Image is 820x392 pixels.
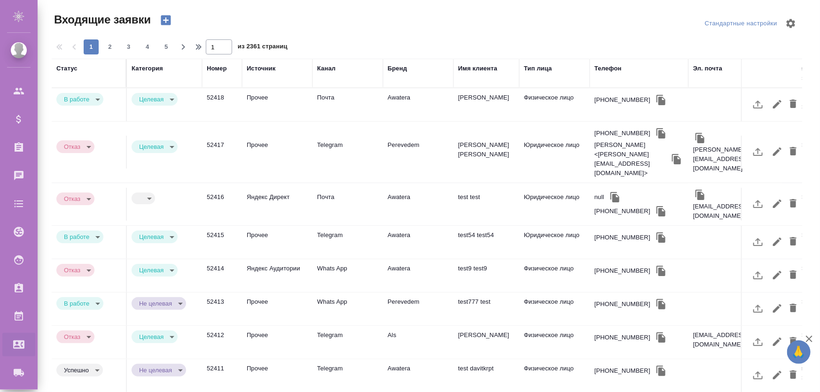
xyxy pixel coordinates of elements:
[519,226,590,259] td: Юридическое лицо
[56,364,103,377] div: В работе
[519,359,590,392] td: Физическое лицо
[787,340,811,364] button: 🙏
[242,259,312,292] td: Яндекс Аудитории
[453,136,519,169] td: [PERSON_NAME] [PERSON_NAME]
[524,64,552,73] div: Тип лица
[785,331,801,353] button: Удалить
[519,326,590,359] td: Физическое лицо
[453,359,519,392] td: test davitkrpt
[56,297,103,310] div: В работе
[703,16,780,31] div: split button
[594,95,650,105] div: [PHONE_NUMBER]
[785,231,801,253] button: Удалить
[693,202,764,221] p: [EMAIL_ADDRESS][DOMAIN_NAME]
[242,188,312,221] td: Яндекс Директ
[519,292,590,325] td: Физическое лицо
[693,145,764,173] p: [PERSON_NAME][EMAIL_ADDRESS][DOMAIN_NAME]
[785,297,801,320] button: Удалить
[594,129,650,138] div: [PHONE_NUMBER]
[769,331,785,353] button: Редактировать
[242,292,312,325] td: Прочее
[238,41,288,54] span: из 2361 страниц
[136,95,166,103] button: Целевая
[242,359,312,392] td: Прочее
[785,264,801,286] button: Удалить
[654,331,668,345] button: Скопировать
[594,207,650,216] div: [PHONE_NUMBER]
[202,226,242,259] td: 52415
[121,42,136,52] span: 3
[56,264,94,277] div: В работе
[780,12,802,35] span: Настроить таблицу
[132,64,163,73] div: Категория
[61,195,83,203] button: Отказ
[312,292,383,325] td: Whats App
[654,231,668,245] button: Скопировать
[608,190,622,204] button: Скопировать
[202,188,242,221] td: 52416
[61,143,83,151] button: Отказ
[519,136,590,169] td: Юридическое лицо
[136,366,175,374] button: Не целевая
[312,136,383,169] td: Telegram
[769,192,785,215] button: Редактировать
[132,297,186,310] div: В работе
[56,64,78,73] div: Статус
[388,64,407,73] div: Бренд
[670,152,684,166] button: Скопировать
[785,140,801,163] button: Удалить
[132,264,178,277] div: В работе
[654,364,668,378] button: Скопировать
[155,12,177,28] button: Создать
[693,331,764,349] p: [EMAIL_ADDRESS][DOMAIN_NAME]
[242,226,312,259] td: Прочее
[747,264,769,286] button: Загрузить файл
[312,326,383,359] td: Telegram
[519,88,590,121] td: Физическое лицо
[769,297,785,320] button: Редактировать
[594,366,650,376] div: [PHONE_NUMBER]
[136,266,166,274] button: Целевая
[136,333,166,341] button: Целевая
[594,266,650,276] div: [PHONE_NUMBER]
[312,226,383,259] td: Telegram
[102,42,117,52] span: 2
[61,233,92,241] button: В работе
[594,64,622,73] div: Телефон
[202,292,242,325] td: 52413
[654,93,668,107] button: Скопировать
[453,188,519,221] td: test test
[312,88,383,121] td: Почта
[453,88,519,121] td: [PERSON_NAME]
[132,93,178,106] div: В работе
[56,140,94,153] div: В работе
[61,333,83,341] button: Отказ
[747,192,769,215] button: Загрузить файл
[785,192,801,215] button: Удалить
[121,39,136,54] button: 3
[747,140,769,163] button: Загрузить файл
[747,93,769,115] button: Загрузить файл
[383,88,453,121] td: Awatera
[654,204,668,218] button: Скопировать
[132,331,178,343] div: В работе
[140,42,155,52] span: 4
[56,192,94,205] div: В работе
[693,64,722,73] div: Эл. почта
[747,297,769,320] button: Загрузить файл
[383,188,453,221] td: Awatera
[458,64,497,73] div: Имя клиента
[61,266,83,274] button: Отказ
[654,264,668,278] button: Скопировать
[61,300,92,307] button: В работе
[519,188,590,221] td: Юридическое лицо
[56,93,103,106] div: В работе
[383,226,453,259] td: Awatera
[769,264,785,286] button: Редактировать
[132,364,186,377] div: В работе
[747,231,769,253] button: Загрузить файл
[594,300,650,309] div: [PHONE_NUMBER]
[56,331,94,343] div: В работе
[785,364,801,386] button: Удалить
[383,359,453,392] td: Awatera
